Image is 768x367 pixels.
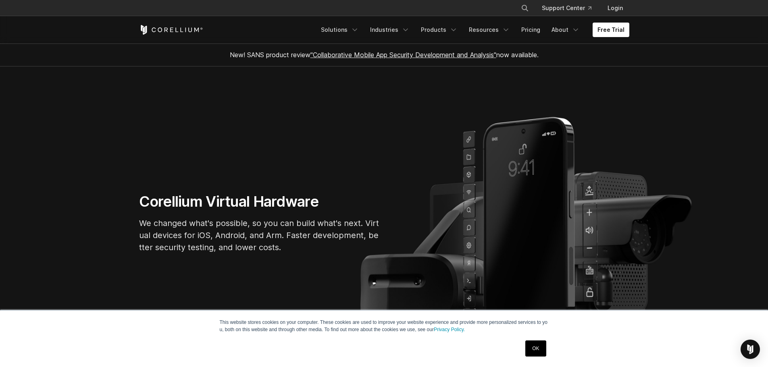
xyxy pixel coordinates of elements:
a: "Collaborative Mobile App Security Development and Analysis" [310,51,496,59]
a: About [547,23,585,37]
div: 탐색 메뉴 [316,23,629,37]
a: Pricing [516,23,545,37]
a: Products [416,23,462,37]
div: 인터콤 메신저 열기 [741,340,760,359]
a: OK [525,340,546,357]
a: Privacy Policy. [434,327,465,332]
span: New! SANS product review now available. [230,51,539,59]
p: This website stores cookies on your computer. These cookies are used to improve your website expe... [220,319,549,333]
a: 코렐리움 홈 [139,25,203,35]
a: Solutions [316,23,364,37]
button: 찾다 [518,1,532,15]
div: 탐색 메뉴 [511,1,629,15]
a: Login [601,1,629,15]
p: We changed what's possible, so you can build what's next. Virtual devices for iOS, Android, and A... [139,217,381,253]
a: Free Trial [593,23,629,37]
a: Industries [365,23,414,37]
a: Support Center [535,1,598,15]
h1: Corellium Virtual Hardware [139,193,381,211]
a: Resources [464,23,515,37]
